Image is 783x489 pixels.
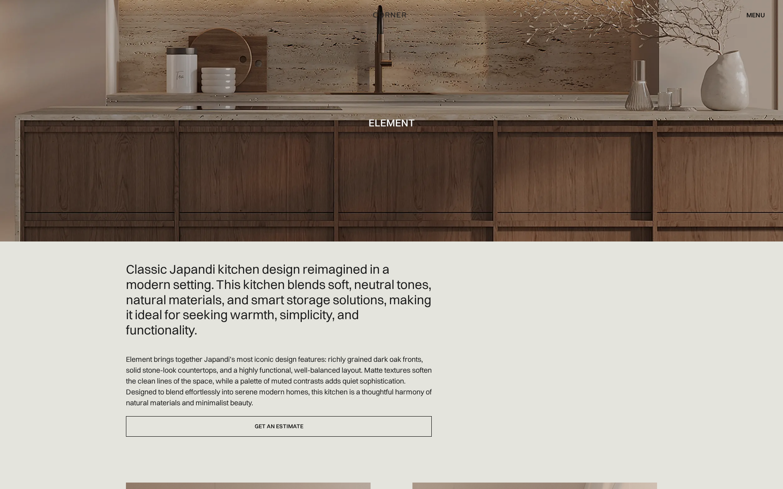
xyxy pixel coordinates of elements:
a: home [355,10,428,20]
div: menu [746,12,765,18]
p: Element brings together Japandi’s most iconic design features: richly grained dark oak fronts, so... [126,354,432,408]
a: Get an estimate [126,416,432,437]
h2: Classic Japandi kitchen design reimagined in a modern setting. This kitchen blends soft, neutral ... [126,262,432,338]
div: menu [738,8,765,22]
h1: Element [369,117,415,128]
